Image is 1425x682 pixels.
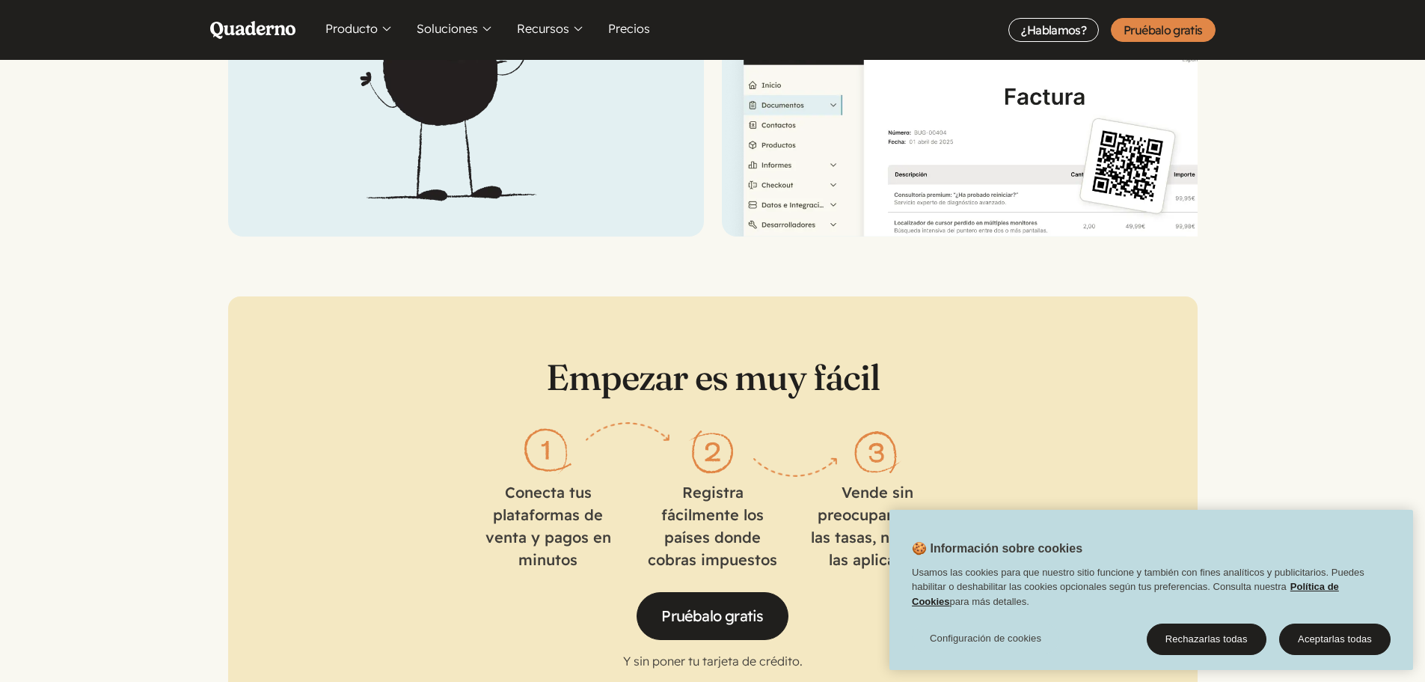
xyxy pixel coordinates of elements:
[810,428,945,571] li: Vende sin preocuparte por las tasas, nosotros las aplicamos
[912,581,1339,607] a: Política de Cookies
[481,428,616,571] li: Conecta tus plataformas de venta y pagos en minutos
[1008,18,1099,42] a: ¿Hablamos?
[889,565,1413,617] div: Usamos las cookies para que nuestro sitio funcione y también con fines analíticos y publicitarios...
[414,652,1012,670] p: Y sin poner tu tarjeta de crédito.
[637,592,788,640] a: Pruébalo gratis
[889,540,1082,565] h2: 🍪 Información sobre cookies
[1147,624,1266,655] button: Rechazarlas todas
[889,510,1413,670] div: Cookie banner
[912,624,1059,654] button: Configuración de cookies
[889,510,1413,670] div: 🍪 Información sobre cookies
[1279,624,1391,655] button: Aceptarlas todas
[646,428,780,571] li: Registra fácilmente los países donde cobras impuestos
[1111,18,1215,42] a: Pruébalo gratis
[288,356,1138,398] h2: Empezar es muy fácil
